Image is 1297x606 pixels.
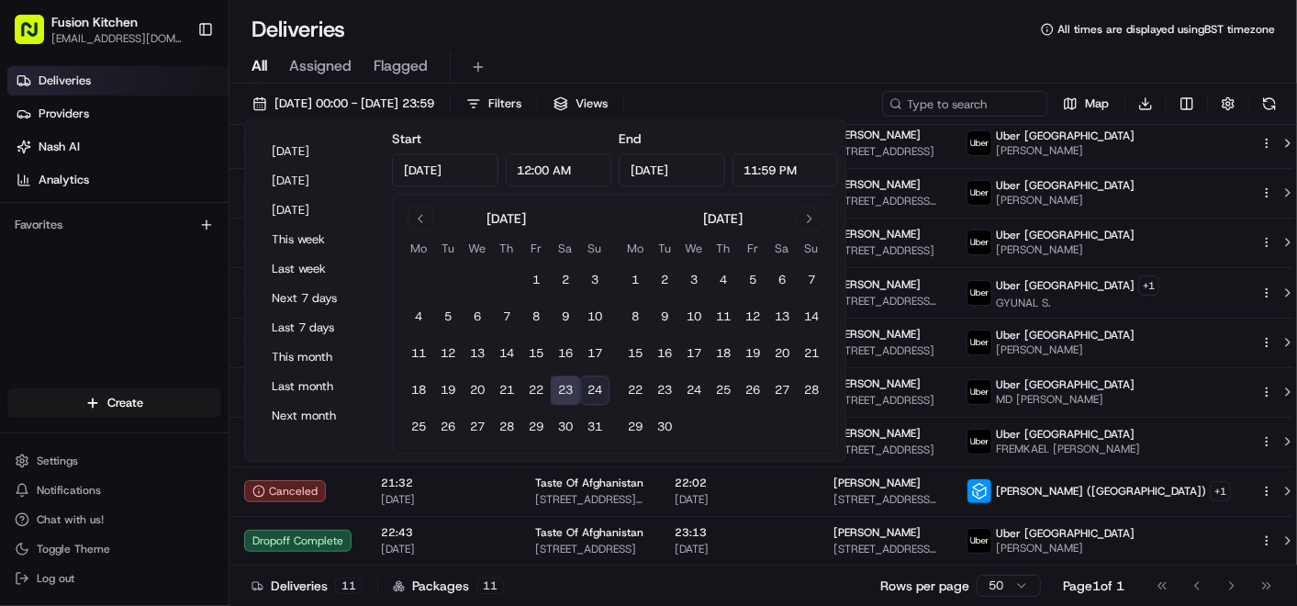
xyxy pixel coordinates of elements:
[551,239,580,258] th: Saturday
[621,266,650,296] button: 1
[967,331,991,354] img: uber-new-logo.jpeg
[404,376,433,406] button: 18
[679,266,709,296] button: 3
[580,413,609,443] button: 31
[37,571,74,586] span: Log out
[521,266,551,296] button: 1
[492,413,521,443] button: 28
[289,55,352,77] span: Assigned
[679,376,709,406] button: 24
[148,402,302,435] a: 💻API Documentation
[252,577,363,595] div: Deliveries
[381,492,506,507] span: [DATE]
[679,340,709,369] button: 17
[576,95,608,112] span: Views
[767,340,797,369] button: 20
[797,206,822,231] button: Go to next month
[1138,275,1159,296] button: +1
[767,266,797,296] button: 6
[996,178,1135,193] span: Uber [GEOGRAPHIC_DATA]
[1063,577,1124,595] div: Page 1 of 1
[7,448,221,474] button: Settings
[996,377,1135,392] span: Uber [GEOGRAPHIC_DATA]
[967,430,991,454] img: uber-new-logo.jpeg
[709,303,738,332] button: 11
[996,278,1135,293] span: Uber [GEOGRAPHIC_DATA]
[833,194,937,208] span: [STREET_ADDRESS][PERSON_NAME]
[619,153,725,186] input: Date
[551,266,580,296] button: 2
[650,303,679,332] button: 9
[996,526,1135,541] span: Uber [GEOGRAPHIC_DATA]
[263,227,374,252] button: This week
[263,403,374,429] button: Next month
[18,238,123,252] div: Past conversations
[996,143,1135,158] span: [PERSON_NAME]
[797,239,826,258] th: Sunday
[833,376,921,391] span: [PERSON_NAME]
[521,413,551,443] button: 29
[833,327,921,342] span: [PERSON_NAME]
[244,480,326,502] button: Canceled
[833,492,937,507] span: [STREET_ADDRESS][PERSON_NAME]
[488,95,521,112] span: Filters
[996,328,1135,342] span: Uber [GEOGRAPHIC_DATA]
[580,239,609,258] th: Sunday
[551,340,580,369] button: 16
[535,542,645,556] span: [STREET_ADDRESS]
[18,316,48,345] img: Klarizel Pensader
[433,340,463,369] button: 12
[37,512,104,527] span: Chat with us!
[551,376,580,406] button: 23
[37,410,140,428] span: Knowledge Base
[37,542,110,556] span: Toggle Theme
[675,525,804,540] span: 23:13
[833,144,937,159] span: [STREET_ADDRESS]
[709,340,738,369] button: 18
[404,413,433,443] button: 25
[173,410,295,428] span: API Documentation
[463,303,492,332] button: 6
[492,303,521,332] button: 7
[165,333,203,348] span: [DATE]
[1257,91,1282,117] button: Refresh
[18,73,334,102] p: Welcome 👋
[57,284,243,298] span: [PERSON_NAME] [PERSON_NAME]
[675,542,804,556] span: [DATE]
[650,376,679,406] button: 23
[833,393,937,408] span: [STREET_ADDRESS]
[486,209,526,228] div: [DATE]
[7,132,229,162] a: Nash AI
[247,284,253,298] span: •
[51,31,183,46] button: [EMAIL_ADDRESS][DOMAIN_NAME]
[129,454,222,468] a: Powered byPylon
[833,243,937,258] span: [STREET_ADDRESS]
[967,281,991,305] img: uber-new-logo.jpeg
[967,181,991,205] img: uber-new-logo.jpeg
[996,193,1135,208] span: [PERSON_NAME]
[738,239,767,258] th: Friday
[37,334,51,349] img: 1736555255976-a54dd68f-1ca7-489b-9aae-adbdc363a1c4
[767,303,797,332] button: 13
[679,303,709,332] button: 10
[545,91,616,117] button: Views
[7,507,221,533] button: Chat with us!
[463,376,492,406] button: 20
[39,73,91,89] span: Deliveries
[621,239,650,258] th: Monday
[967,479,991,503] img: stuart_logo.png
[381,525,506,540] span: 22:43
[580,266,609,296] button: 3
[621,303,650,332] button: 8
[996,296,1159,310] span: GYUNAL S.
[535,492,645,507] span: [STREET_ADDRESS][PERSON_NAME]
[833,525,921,540] span: [PERSON_NAME]
[709,376,738,406] button: 25
[580,376,609,406] button: 24
[621,340,650,369] button: 15
[1055,91,1117,117] button: Map
[833,177,921,192] span: [PERSON_NAME]
[7,477,221,503] button: Notifications
[39,174,72,208] img: 1732323095091-59ea418b-cfe3-43c8-9ae0-d0d06d6fd42c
